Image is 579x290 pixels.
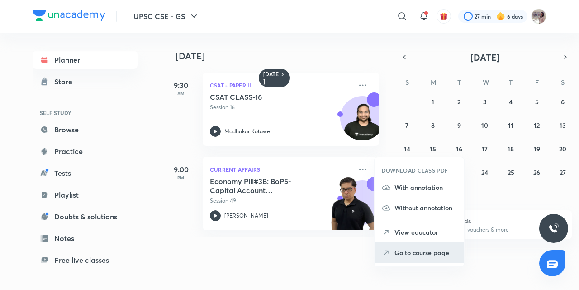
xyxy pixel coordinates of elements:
[210,177,323,195] h5: Economy Pill#3B: BoP5- Capital Account Convertability, NEER-REER, Purchasing Power Parity (PPP)
[456,145,462,153] abbr: September 16, 2025
[509,78,513,87] abbr: Thursday
[176,51,388,62] h4: [DATE]
[426,141,440,156] button: September 15, 2025
[483,78,489,87] abbr: Wednesday
[33,10,105,21] img: Company Logo
[534,121,540,130] abbr: September 12, 2025
[411,51,559,63] button: [DATE]
[478,165,492,179] button: September 24, 2025
[560,168,566,177] abbr: September 27, 2025
[433,216,544,226] h6: Refer friends
[210,164,352,175] p: Current Affairs
[33,229,138,247] a: Notes
[457,78,461,87] abbr: Tuesday
[559,145,566,153] abbr: September 20, 2025
[405,121,408,130] abbr: September 7, 2025
[163,175,199,180] p: PM
[405,78,409,87] abbr: Sunday
[210,103,352,111] p: Session 16
[33,164,138,182] a: Tests
[530,94,544,109] button: September 5, 2025
[433,226,544,234] p: Win a laptop, vouchers & more
[531,9,546,24] img: Subhashree Rout
[210,80,352,91] p: CSAT - Paper II
[33,208,138,226] a: Doubts & solutions
[457,97,460,106] abbr: September 2, 2025
[431,121,435,130] abbr: September 8, 2025
[400,141,414,156] button: September 14, 2025
[382,166,448,174] h6: DOWNLOAD CLASS PDF
[33,142,138,160] a: Practice
[163,164,199,175] h5: 9:00
[548,223,559,234] img: ttu
[503,141,518,156] button: September 18, 2025
[482,145,488,153] abbr: September 17, 2025
[534,145,540,153] abbr: September 19, 2025
[535,78,539,87] abbr: Friday
[394,248,457,257] p: Go to course page
[404,145,410,153] abbr: September 14, 2025
[394,183,457,192] p: With annotation
[432,97,434,106] abbr: September 1, 2025
[431,78,436,87] abbr: Monday
[530,141,544,156] button: September 19, 2025
[33,51,138,69] a: Planner
[503,165,518,179] button: September 25, 2025
[394,203,457,213] p: Without annotation
[533,168,540,177] abbr: September 26, 2025
[54,76,78,87] div: Store
[452,94,466,109] button: September 2, 2025
[210,197,352,205] p: Session 49
[503,118,518,132] button: September 11, 2025
[481,121,488,130] abbr: September 10, 2025
[430,145,436,153] abbr: September 15, 2025
[555,118,570,132] button: September 13, 2025
[508,168,514,177] abbr: September 25, 2025
[555,141,570,156] button: September 20, 2025
[457,121,461,130] abbr: September 9, 2025
[509,97,513,106] abbr: September 4, 2025
[470,51,500,63] span: [DATE]
[508,121,513,130] abbr: September 11, 2025
[508,145,514,153] abbr: September 18, 2025
[341,101,384,145] img: Avatar
[224,127,270,135] p: Madhukar Kotawe
[263,71,279,85] h6: [DATE]
[561,78,565,87] abbr: Saturday
[33,72,138,91] a: Store
[483,97,487,106] abbr: September 3, 2025
[33,105,138,121] h6: SELF STUDY
[426,94,440,109] button: September 1, 2025
[561,97,565,106] abbr: September 6, 2025
[163,80,199,91] h5: 9:30
[478,141,492,156] button: September 17, 2025
[329,177,379,239] img: unacademy
[394,227,457,237] p: View educator
[478,118,492,132] button: September 10, 2025
[400,118,414,132] button: September 7, 2025
[437,9,451,24] button: avatar
[210,92,323,101] h5: CSAT CLASS-16
[478,94,492,109] button: September 3, 2025
[33,186,138,204] a: Playlist
[503,94,518,109] button: September 4, 2025
[33,121,138,139] a: Browse
[481,168,488,177] abbr: September 24, 2025
[128,7,205,25] button: UPSC CSE - GS
[530,118,544,132] button: September 12, 2025
[452,118,466,132] button: September 9, 2025
[33,251,138,269] a: Free live classes
[163,91,199,96] p: AM
[530,165,544,179] button: September 26, 2025
[560,121,566,130] abbr: September 13, 2025
[440,12,448,20] img: avatar
[555,165,570,179] button: September 27, 2025
[224,212,268,220] p: [PERSON_NAME]
[555,94,570,109] button: September 6, 2025
[535,97,539,106] abbr: September 5, 2025
[33,10,105,23] a: Company Logo
[496,12,505,21] img: streak
[426,118,440,132] button: September 8, 2025
[452,141,466,156] button: September 16, 2025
